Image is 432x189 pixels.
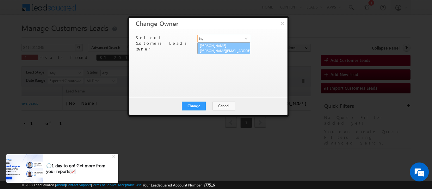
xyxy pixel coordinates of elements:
div: + [111,152,118,160]
span: Your Leadsquared Account Number is [143,183,215,187]
input: Type to Search [197,35,250,42]
img: pictures [6,154,43,183]
a: Acceptable Use [118,183,142,187]
span: 77516 [205,183,215,187]
a: About [56,183,65,187]
a: Contact Support [66,183,91,187]
em: Start Chat [86,146,115,154]
button: Cancel [213,102,235,110]
span: [PERSON_NAME][EMAIL_ADDRESS][PERSON_NAME][DOMAIN_NAME] [200,48,257,53]
span: © 2025 LeadSquared | | | | | [22,182,215,188]
a: [PERSON_NAME] [197,42,250,54]
p: Select Customers Leads Owner [136,35,193,52]
div: 🕛1 day to go! Get more from your reports📈 [46,163,111,174]
img: d_60004797649_company_0_60004797649 [11,33,27,41]
a: Terms of Service [92,183,117,187]
h3: Change Owner [136,18,287,29]
button: × [277,18,287,29]
textarea: Type your message and hit 'Enter' [8,58,115,140]
button: Change [182,102,206,110]
div: Minimize live chat window [104,3,119,18]
div: Chat with us now [33,33,106,41]
a: Show All Items [242,35,250,42]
